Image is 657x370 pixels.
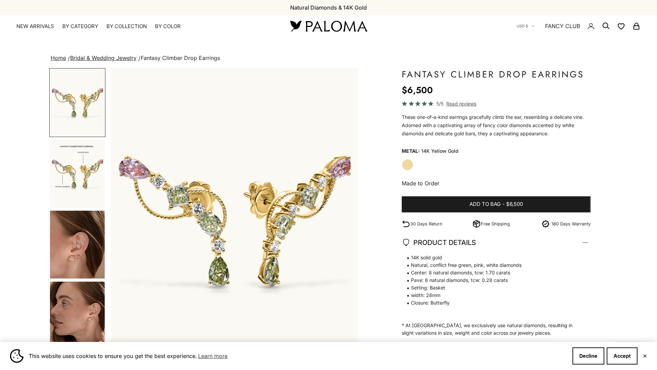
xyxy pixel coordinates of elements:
span: Setting: Basket [402,284,584,292]
span: USD $ [517,23,528,29]
a: Bridal & Wedding Jewelry [70,54,137,61]
button: USD $ [517,23,535,29]
span: Pave: 6 natural diamonds, tcw: 0.28 carats [402,276,584,284]
p: * At [GEOGRAPHIC_DATA], we exclusively use natural diamonds, resulting in slight variations in si... [402,254,584,337]
p: 30 Days Return [410,220,442,227]
button: Go to item 4 [49,281,105,350]
legend: Metal: [402,146,420,156]
button: Close [643,354,647,358]
span: $6,500 [506,200,523,209]
summary: PRODUCT DETAILS [402,230,591,255]
span: Closure: Butterfly [402,299,584,307]
nav: Secondary navigation [517,15,641,37]
img: #YellowGold #WhiteGold #RoseGold [50,140,105,208]
a: 5/5 Read reviews [402,100,591,108]
h1: Fantasy Climber Drop Earrings [402,68,591,81]
a: NEW ARRIVALS [16,23,54,30]
summary: By Category [62,23,98,30]
div: These one-of-a-kind earrings gracefully climb the ear, resembling a delicate vine. Adorned with a... [402,113,591,138]
button: Go to item 1 [49,68,105,137]
span: PRODUCT DETAILS [402,237,476,248]
span: Add to bag [469,200,501,209]
nav: Primary navigation [16,23,274,30]
p: Free Shipping [481,220,510,227]
span: width: 28mm [402,292,584,299]
img: #YellowGold #WhiteGold #RoseGold [50,282,105,349]
button: Go to item 2 [49,139,105,208]
img: #YellowGold [50,69,105,136]
button: Decline [572,347,604,365]
span: Natural, conflict free green, pink, white diamonds [402,261,584,269]
span: Center: 8 natural diamonds, tcw: 1.70 carats [402,269,584,276]
a: FANCY CLUB [545,22,580,30]
sale-price: $6,500 [402,83,433,97]
span: Fantasy Climber Drop Earrings [141,54,220,61]
nav: breadcrumbs [49,53,608,63]
p: 180 Days Warranty [552,220,591,227]
summary: By Collection [106,23,147,30]
span: 5/5 [436,100,443,108]
button: Accept [607,347,637,365]
span: This website uses cookies to ensure you get the best experience. [29,351,567,361]
span: 14K solid gold [402,254,584,261]
summary: By Color [155,23,181,30]
a: Learn more [197,351,229,361]
img: #YellowGold #WhiteGold #RoseGold [50,211,105,279]
button: Go to item 3 [49,210,105,279]
p: Natural Diamonds & 14K Gold [290,3,367,12]
img: Cookie banner [10,349,24,363]
a: Home [51,54,66,61]
variant-option-value: 14K Yellow Gold [421,146,459,156]
button: Add to bag-$6,500 [402,196,591,213]
span: Read reviews [446,100,476,108]
p: Made to Order [402,179,591,188]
